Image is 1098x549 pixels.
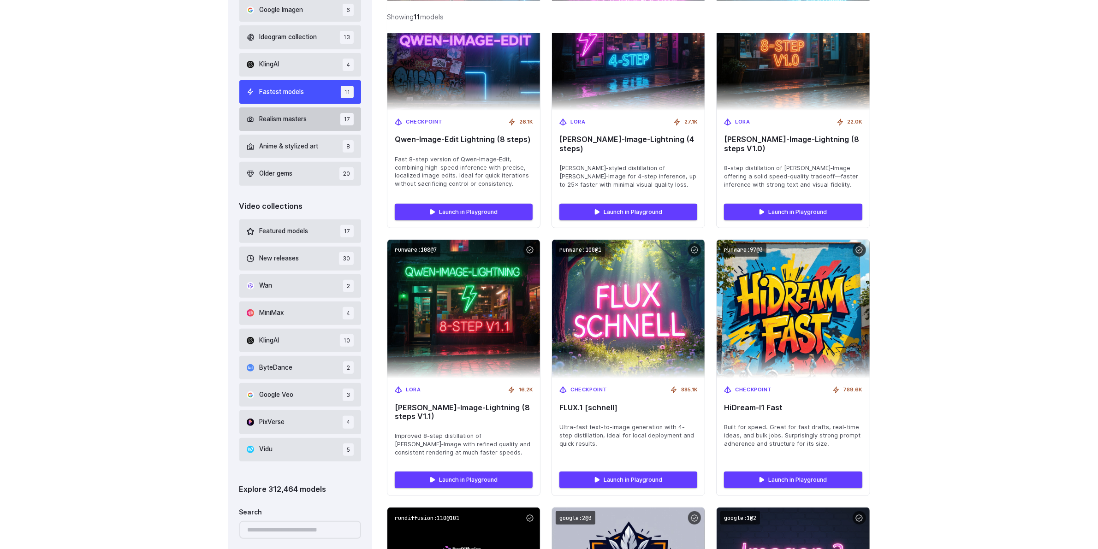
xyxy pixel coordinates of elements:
[343,280,354,292] span: 2
[239,247,362,270] button: New releases 30
[843,386,862,394] span: 789.6K
[239,53,362,77] button: KlingAI 4
[559,204,697,220] a: Launch in Playground
[559,472,697,488] a: Launch in Playground
[343,140,354,153] span: 8
[717,240,869,378] img: HiDream-I1
[724,423,862,448] span: Built for speed. Great for fast drafts, real-time ideas, and bulk jobs. Surprisingly strong promp...
[559,403,697,412] span: FLUX.1 [schnell]
[260,87,304,97] span: Fastest models
[239,135,362,158] button: Anime & stylized art 8
[260,226,309,236] span: Featured models
[406,118,443,126] span: Checkpoint
[395,155,533,189] span: Fast 8-step version of Qwen‑Image‑Edit, combining high-speed inference with precise, localized im...
[239,383,362,407] button: Google Veo 3
[343,443,354,456] span: 5
[340,334,354,347] span: 10
[556,511,595,525] code: google:2@3
[340,31,354,43] span: 13
[570,386,607,394] span: Checkpoint
[260,363,293,373] span: ByteDance
[343,59,354,71] span: 4
[387,240,540,378] img: Qwen‑Image-Lightning (8 steps V1.1)
[239,162,362,185] button: Older gems 20
[735,386,772,394] span: Checkpoint
[341,86,354,98] span: 11
[720,511,760,525] code: google:1@2
[260,417,285,427] span: PixVerse
[570,118,585,126] span: LoRA
[340,113,354,125] span: 17
[239,219,362,243] button: Featured models 17
[340,225,354,237] span: 17
[239,410,362,434] button: PixVerse 4
[239,484,362,496] div: Explore 312,464 models
[239,508,262,518] label: Search
[239,80,362,104] button: Fastest models 11
[724,164,862,189] span: 8-step distillation of [PERSON_NAME]‑Image offering a solid speed-quality tradeoff—faster inferen...
[406,386,421,394] span: LoRA
[720,243,766,257] code: runware:97@3
[395,204,533,220] a: Launch in Playground
[239,438,362,461] button: Vidu 5
[239,274,362,298] button: Wan 2
[260,444,273,455] span: Vidu
[559,135,697,153] span: [PERSON_NAME]‑Image-Lightning (4 steps)
[343,4,354,16] span: 6
[260,169,293,179] span: Older gems
[556,243,605,257] code: runware:100@1
[239,329,362,352] button: KlingAI 10
[519,118,533,126] span: 26.1K
[260,59,279,70] span: KlingAI
[684,118,697,126] span: 27.1K
[339,252,354,265] span: 30
[414,12,420,20] strong: 11
[260,308,284,318] span: MiniMax
[239,201,362,213] div: Video collections
[395,432,533,457] span: Improved 8-step distillation of [PERSON_NAME]‑Image with refined quality and consistent rendering...
[724,472,862,488] a: Launch in Playground
[239,107,362,131] button: Realism masters 17
[395,403,533,421] span: [PERSON_NAME]‑Image-Lightning (8 steps V1.1)
[260,114,307,124] span: Realism masters
[559,164,697,189] span: [PERSON_NAME]-styled distillation of [PERSON_NAME]‑Image for 4-step inference, up to 25× faster w...
[260,32,317,42] span: Ideogram collection
[343,361,354,374] span: 2
[395,135,533,144] span: Qwen‑Image‑Edit Lightning (8 steps)
[343,307,354,319] span: 4
[239,301,362,325] button: MiniMax 4
[395,472,533,488] a: Launch in Playground
[552,240,705,378] img: FLUX.1 [schnell]
[343,389,354,401] span: 3
[239,25,362,49] button: Ideogram collection 13
[681,386,697,394] span: 885.1K
[260,281,273,291] span: Wan
[735,118,750,126] span: LoRA
[339,167,354,180] span: 20
[260,142,319,152] span: Anime & stylized art
[239,356,362,379] button: ByteDance 2
[848,118,862,126] span: 22.0K
[260,5,303,15] span: Google Imagen
[519,386,533,394] span: 16.2K
[724,204,862,220] a: Launch in Playground
[260,254,299,264] span: New releases
[391,243,440,257] code: runware:108@7
[724,135,862,153] span: [PERSON_NAME]‑Image-Lightning (8 steps V1.0)
[724,403,862,412] span: HiDream-I1 Fast
[343,416,354,428] span: 4
[260,336,279,346] span: KlingAI
[559,423,697,448] span: Ultra-fast text-to-image generation with 4-step distillation, ideal for local deployment and quic...
[391,511,463,525] code: rundiffusion:110@101
[387,11,444,22] div: Showing models
[260,390,294,400] span: Google Veo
